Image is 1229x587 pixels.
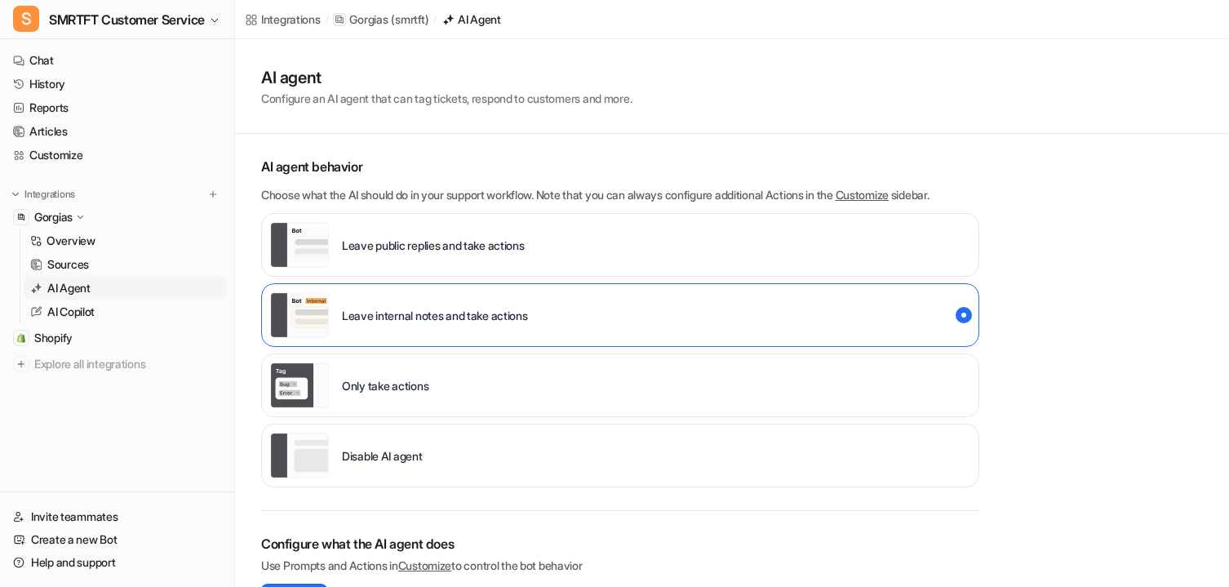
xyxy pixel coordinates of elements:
img: Gorgias [16,212,26,222]
a: Integrations [245,11,321,28]
div: live::internal_reply [261,283,979,347]
a: Gorgias(smrtft) [333,11,428,28]
h1: AI agent [261,65,632,90]
div: live::external_reply [261,213,979,277]
p: Integrations [24,188,75,201]
span: Shopify [34,330,73,346]
a: Sources [24,253,228,276]
a: AI Copilot [24,300,228,323]
a: AI Agent [441,11,501,28]
img: Leave public replies and take actions [270,222,329,268]
span: Explore all integrations [34,351,221,377]
a: Help and support [7,551,228,574]
p: Gorgias [34,209,73,225]
p: AI Agent [47,280,91,296]
img: Only take actions [270,362,329,408]
a: Explore all integrations [7,353,228,376]
p: AI agent behavior [261,157,979,176]
h2: Configure what the AI agent does [261,534,979,554]
p: AI Copilot [47,304,95,320]
span: SMRTFT Customer Service [49,8,205,31]
div: Integrations [261,11,321,28]
a: Invite teammates [7,505,228,528]
div: paused::disabled [261,424,979,487]
a: AI Agent [24,277,228,300]
a: Customize [836,188,889,202]
img: Shopify [16,333,26,343]
a: Customize [7,144,228,167]
p: Disable AI agent [342,447,423,465]
a: Reports [7,96,228,119]
img: expand menu [10,189,21,200]
p: Leave public replies and take actions [342,237,525,254]
div: live::disabled [261,354,979,417]
span: / [433,12,437,27]
p: Gorgias [349,11,388,28]
img: Disable AI agent [270,433,329,478]
p: Sources [47,256,89,273]
img: Leave internal notes and take actions [270,292,329,338]
a: Chat [7,49,228,72]
img: menu_add.svg [207,189,219,200]
div: AI Agent [458,11,501,28]
p: Choose what the AI should do in your support workflow. Note that you can always configure additio... [261,186,979,203]
a: History [7,73,228,96]
p: Overview [47,233,95,249]
a: Create a new Bot [7,528,228,551]
p: Configure an AI agent that can tag tickets, respond to customers and more. [261,90,632,107]
p: Use Prompts and Actions in to control the bot behavior [261,557,979,574]
a: Articles [7,120,228,143]
a: Overview [24,229,228,252]
span: / [326,12,329,27]
p: ( smrtft ) [391,11,428,28]
img: explore all integrations [13,356,29,372]
a: ShopifyShopify [7,327,228,349]
p: Leave internal notes and take actions [342,307,528,324]
span: S [13,6,39,32]
p: Only take actions [342,377,428,394]
button: Integrations [7,186,80,202]
a: Customize [398,558,451,572]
